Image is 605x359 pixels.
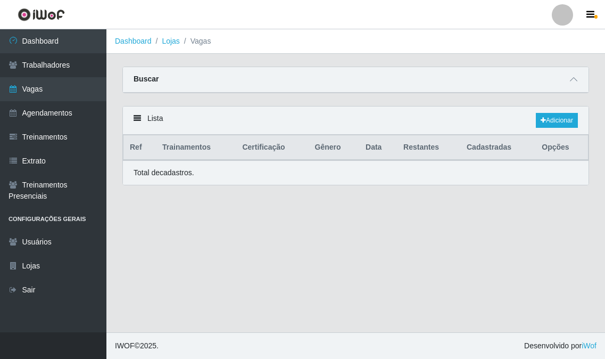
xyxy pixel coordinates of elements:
img: CoreUI Logo [18,8,65,21]
span: Desenvolvido por [524,340,596,352]
nav: breadcrumb [106,29,605,54]
th: Trainamentos [156,135,236,160]
span: IWOF [115,341,135,350]
th: Data [359,135,397,160]
a: Lojas [162,37,179,45]
th: Cadastradas [460,135,535,160]
th: Ref [123,135,156,160]
th: Restantes [397,135,460,160]
a: Dashboard [115,37,152,45]
li: Vagas [180,36,211,47]
a: iWof [582,341,596,350]
th: Certificação [236,135,308,160]
span: © 2025 . [115,340,159,352]
th: Gênero [309,135,359,160]
div: Lista [123,107,589,135]
th: Opções [535,135,588,160]
p: Total de cadastros. [134,167,194,178]
strong: Buscar [134,75,159,83]
a: Adicionar [536,113,578,128]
